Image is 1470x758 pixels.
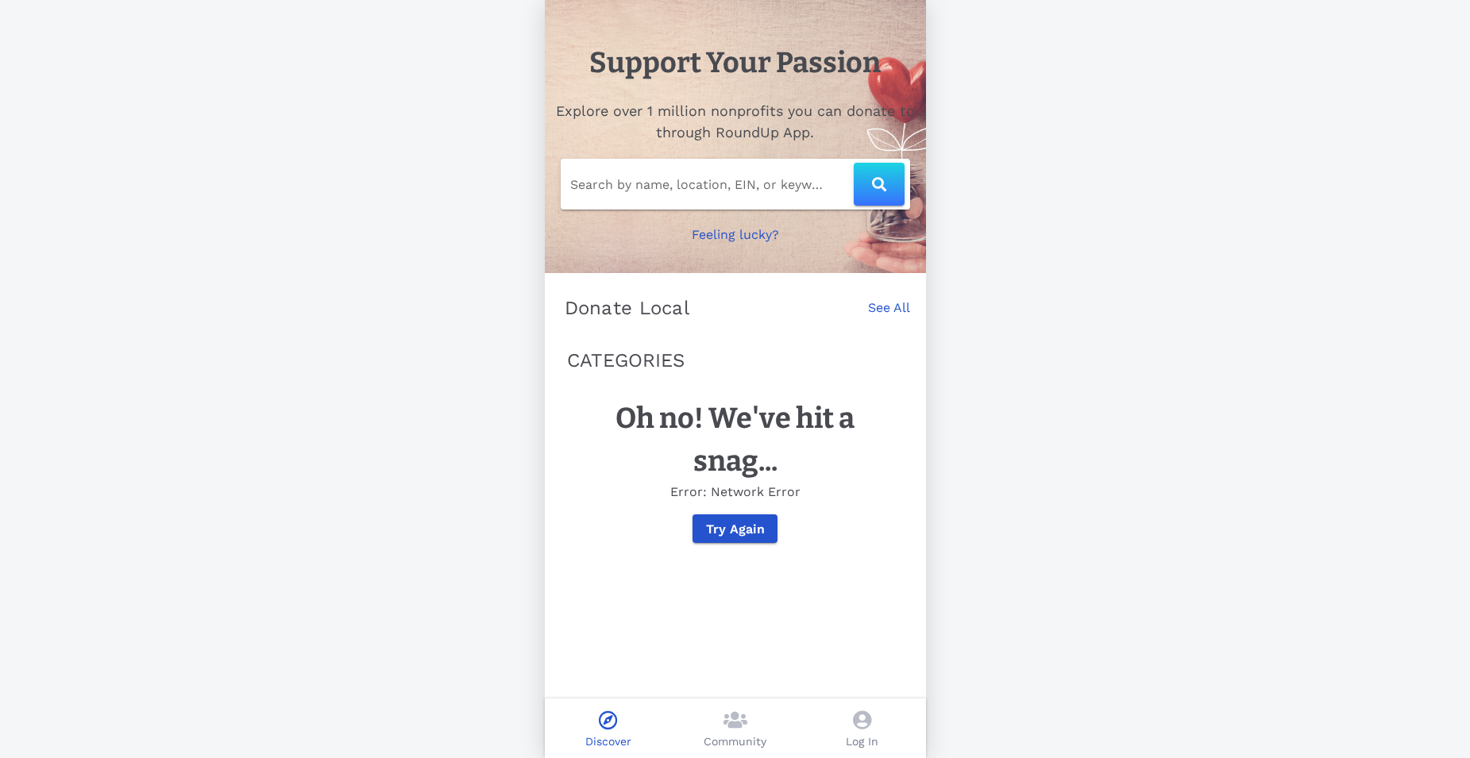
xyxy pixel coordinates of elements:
[704,733,766,750] p: Community
[567,346,904,375] p: CATEGORIES
[705,521,765,537] span: Try Again
[846,733,878,750] p: Log In
[554,100,916,143] h2: Explore over 1 million nonprofits you can donate to through RoundUp App.
[589,41,881,84] h1: Support Your Passion
[585,733,631,750] p: Discover
[692,225,779,244] p: Feeling lucky?
[868,298,910,333] a: See All
[577,397,894,483] h1: Oh no! We've hit a snag...
[577,483,894,502] p: Error: Network Error
[693,514,777,543] button: Try Again
[565,295,690,321] p: Donate Local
